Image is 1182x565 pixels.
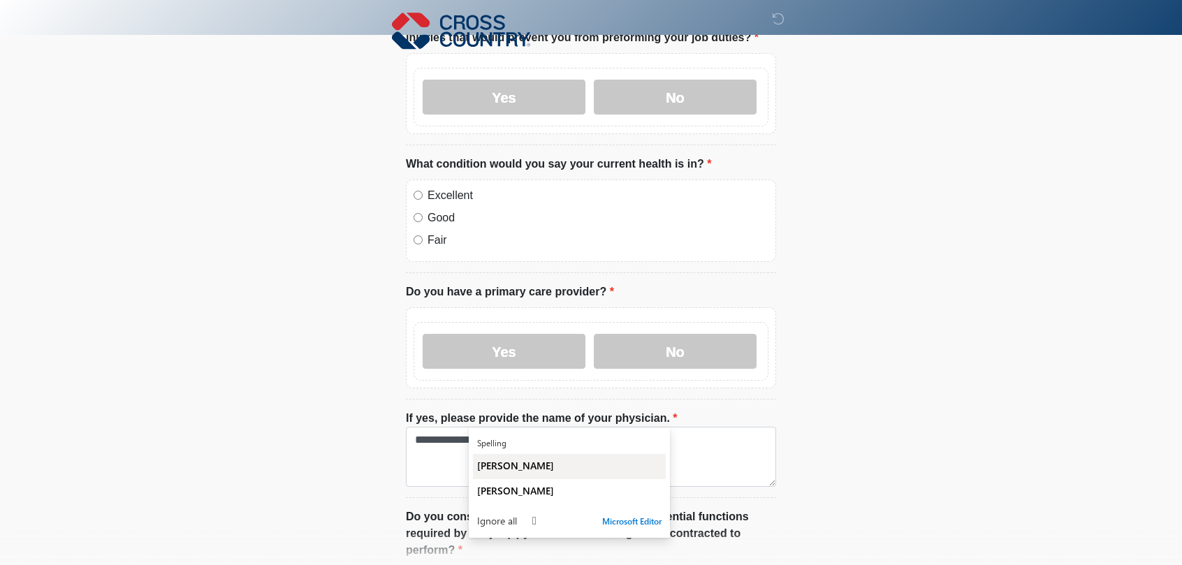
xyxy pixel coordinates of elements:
[594,334,757,369] label: No
[428,210,768,226] label: Good
[414,191,423,200] input: Excellent
[423,334,585,369] label: Yes
[406,284,614,300] label: Do you have a primary care provider?
[594,80,757,115] label: No
[406,410,678,427] label: If yes, please provide the name of your physician.
[428,232,768,249] label: Fair
[428,187,768,204] label: Excellent
[406,508,776,559] label: Do you consider yourself able to perform the essential functions required by the job(s) you have ...
[423,80,585,115] label: Yes
[414,213,423,222] input: Good
[392,10,530,51] img: Cross Country Logo
[414,235,423,244] input: Fair
[406,156,711,173] label: What condition would you say your current health is in?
